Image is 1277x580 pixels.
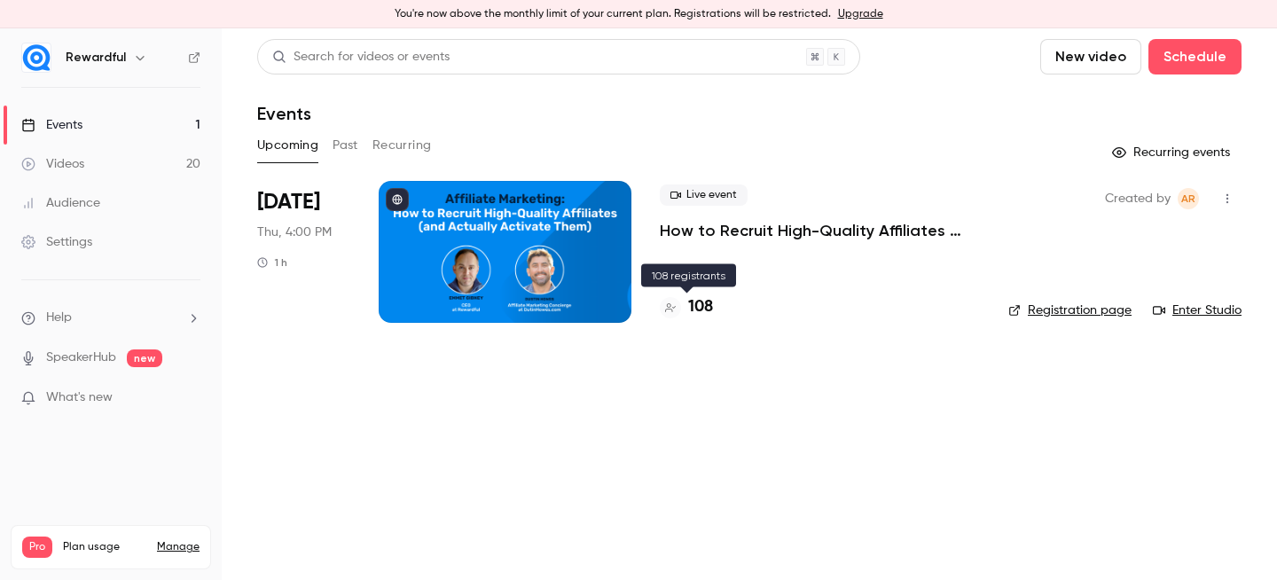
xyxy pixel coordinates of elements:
[257,131,318,160] button: Upcoming
[1178,188,1199,209] span: Audrey Rampon
[66,49,126,67] h6: Rewardful
[1008,302,1132,319] a: Registration page
[257,188,320,216] span: [DATE]
[272,48,450,67] div: Search for videos or events
[21,194,100,212] div: Audience
[257,255,287,270] div: 1 h
[1104,138,1242,167] button: Recurring events
[63,540,146,554] span: Plan usage
[257,223,332,241] span: Thu, 4:00 PM
[46,349,116,367] a: SpeakerHub
[660,220,980,241] a: How to Recruit High-Quality Affiliates (and Actually Activate Them)
[1148,39,1242,74] button: Schedule
[1040,39,1141,74] button: New video
[257,103,311,124] h1: Events
[46,388,113,407] span: What's new
[46,309,72,327] span: Help
[179,390,200,406] iframe: Noticeable Trigger
[688,295,713,319] h4: 108
[660,184,748,206] span: Live event
[1153,302,1242,319] a: Enter Studio
[257,181,350,323] div: Sep 18 Thu, 5:00 PM (Europe/Paris)
[127,349,162,367] span: new
[22,537,52,558] span: Pro
[21,116,82,134] div: Events
[21,155,84,173] div: Videos
[660,295,713,319] a: 108
[333,131,358,160] button: Past
[1105,188,1171,209] span: Created by
[21,233,92,251] div: Settings
[838,7,883,21] a: Upgrade
[21,309,200,327] li: help-dropdown-opener
[372,131,432,160] button: Recurring
[1181,188,1195,209] span: AR
[22,43,51,72] img: Rewardful
[157,540,200,554] a: Manage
